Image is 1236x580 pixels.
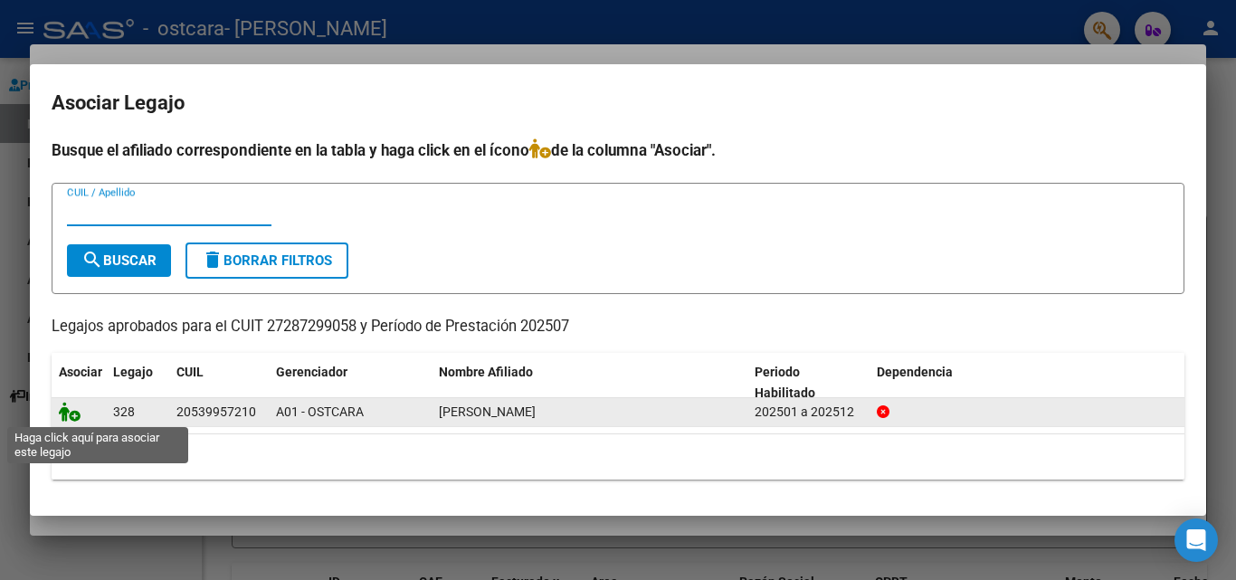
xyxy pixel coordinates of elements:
span: A01 - OSTCARA [276,404,364,419]
div: Open Intercom Messenger [1174,518,1218,562]
datatable-header-cell: Dependencia [870,353,1185,413]
datatable-header-cell: CUIL [169,353,269,413]
datatable-header-cell: Legajo [106,353,169,413]
span: Dependencia [877,365,953,379]
span: Gerenciador [276,365,347,379]
div: 1 registros [52,434,1184,480]
span: Borrar Filtros [202,252,332,269]
p: Legajos aprobados para el CUIT 27287299058 y Período de Prestación 202507 [52,316,1184,338]
span: Buscar [81,252,157,269]
span: Legajo [113,365,153,379]
span: Periodo Habilitado [755,365,815,400]
button: Borrar Filtros [185,242,348,279]
div: 202501 a 202512 [755,402,862,423]
button: Buscar [67,244,171,277]
datatable-header-cell: Periodo Habilitado [747,353,870,413]
h4: Busque el afiliado correspondiente en la tabla y haga click en el ícono de la columna "Asociar". [52,138,1184,162]
span: Asociar [59,365,102,379]
span: Nombre Afiliado [439,365,533,379]
mat-icon: search [81,249,103,271]
datatable-header-cell: Nombre Afiliado [432,353,747,413]
span: HAYES AXEL [439,404,536,419]
div: 20539957210 [176,402,256,423]
mat-icon: delete [202,249,223,271]
datatable-header-cell: Asociar [52,353,106,413]
h2: Asociar Legajo [52,86,1184,120]
span: 328 [113,404,135,419]
span: CUIL [176,365,204,379]
datatable-header-cell: Gerenciador [269,353,432,413]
